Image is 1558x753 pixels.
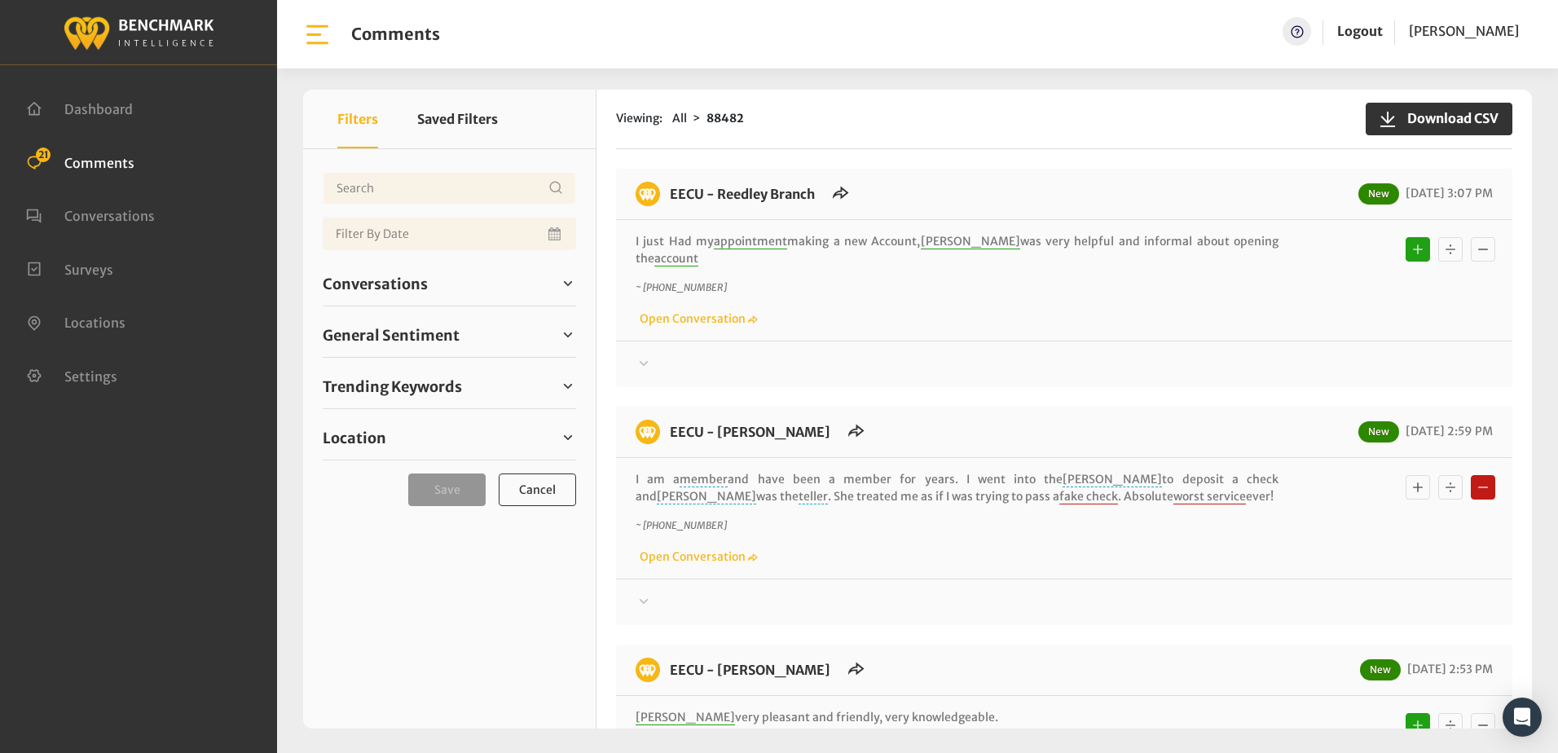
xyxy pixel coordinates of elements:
[660,658,840,682] h6: EECU - Selma Branch
[1358,421,1399,443] span: New
[636,420,660,444] img: benchmark
[1409,23,1519,39] span: [PERSON_NAME]
[64,101,133,117] span: Dashboard
[1403,662,1493,676] span: [DATE] 2:53 PM
[64,208,155,224] span: Conversations
[1360,659,1401,680] span: New
[1402,233,1499,266] div: Basic example
[63,12,214,52] img: benchmark
[706,111,744,125] strong: 88482
[1059,489,1118,504] span: fake check
[64,261,113,277] span: Surveys
[1402,424,1493,438] span: [DATE] 2:59 PM
[636,710,735,725] span: [PERSON_NAME]
[799,489,828,504] span: teller
[1366,103,1512,135] button: Download CSV
[26,153,134,170] a: Comments 21
[636,281,727,293] i: ~ [PHONE_NUMBER]
[323,427,386,449] span: Location
[654,251,698,266] span: account
[660,420,840,444] h6: EECU - Selma Branch
[351,24,440,44] h1: Comments
[26,260,113,276] a: Surveys
[26,367,117,383] a: Settings
[680,472,728,487] span: member
[1173,489,1246,504] span: worst service
[323,324,460,346] span: General Sentiment
[636,233,1279,267] p: I just Had my making a new Account, was very helpful and informal about opening the
[636,471,1279,505] p: I am a and have been a member for years. I went into the to deposit a check and was the . She tre...
[1397,108,1499,128] span: Download CSV
[303,20,332,49] img: bar
[1402,471,1499,504] div: Basic example
[545,218,566,250] button: Open Calendar
[636,519,727,531] i: ~ [PHONE_NUMBER]
[921,234,1020,249] span: [PERSON_NAME]
[337,90,378,148] button: Filters
[36,148,51,162] span: 21
[1503,698,1542,737] div: Open Intercom Messenger
[26,99,133,116] a: Dashboard
[1358,183,1399,205] span: New
[670,662,830,678] a: EECU - [PERSON_NAME]
[323,172,576,205] input: Username
[323,273,428,295] span: Conversations
[636,709,1279,726] p: very pleasant and friendly, very knowledgeable.
[323,323,576,347] a: General Sentiment
[323,271,576,296] a: Conversations
[26,206,155,222] a: Conversations
[64,154,134,170] span: Comments
[499,473,576,506] button: Cancel
[636,658,660,682] img: benchmark
[1337,23,1383,39] a: Logout
[1337,17,1383,46] a: Logout
[672,111,687,125] span: All
[64,368,117,384] span: Settings
[636,549,758,564] a: Open Conversation
[670,186,815,202] a: EECU - Reedley Branch
[660,182,825,206] h6: EECU - Reedley Branch
[657,489,756,504] span: [PERSON_NAME]
[417,90,498,148] button: Saved Filters
[1402,186,1493,200] span: [DATE] 3:07 PM
[636,311,758,326] a: Open Conversation
[26,313,125,329] a: Locations
[636,182,660,206] img: benchmark
[616,110,662,127] span: Viewing:
[323,218,576,250] input: Date range input field
[323,376,462,398] span: Trending Keywords
[64,315,125,331] span: Locations
[323,374,576,399] a: Trending Keywords
[1063,472,1162,487] span: [PERSON_NAME]
[1409,17,1519,46] a: [PERSON_NAME]
[714,234,787,249] span: appointment
[1402,709,1499,742] div: Basic example
[670,424,830,440] a: EECU - [PERSON_NAME]
[323,425,576,450] a: Location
